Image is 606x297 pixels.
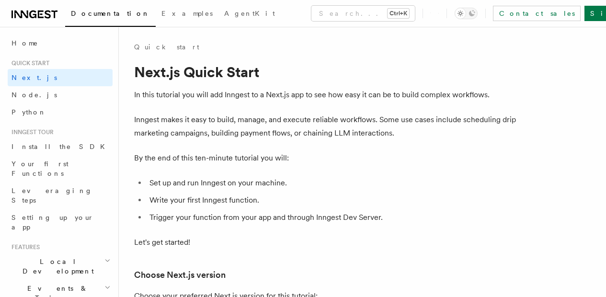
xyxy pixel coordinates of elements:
span: Features [8,243,40,251]
span: Install the SDK [11,143,111,150]
span: Documentation [71,10,150,17]
button: Local Development [8,253,113,280]
p: Let's get started! [134,236,517,249]
span: Node.js [11,91,57,99]
p: Inngest makes it easy to build, manage, and execute reliable workflows. Some use cases include sc... [134,113,517,140]
a: Next.js [8,69,113,86]
span: Your first Functions [11,160,69,177]
a: Documentation [65,3,156,27]
a: AgentKit [218,3,281,26]
a: Choose Next.js version [134,268,226,282]
span: Inngest tour [8,128,54,136]
h1: Next.js Quick Start [134,63,517,80]
span: Examples [161,10,213,17]
span: Leveraging Steps [11,187,92,204]
span: Quick start [8,59,49,67]
p: In this tutorial you will add Inngest to a Next.js app to see how easy it can be to build complex... [134,88,517,102]
a: Setting up your app [8,209,113,236]
li: Trigger your function from your app and through Inngest Dev Server. [147,211,517,224]
a: Leveraging Steps [8,182,113,209]
a: Home [8,34,113,52]
button: Search...Ctrl+K [311,6,415,21]
a: Examples [156,3,218,26]
a: Node.js [8,86,113,103]
span: Setting up your app [11,214,94,231]
span: Next.js [11,74,57,81]
li: Write your first Inngest function. [147,194,517,207]
span: AgentKit [224,10,275,17]
a: Contact sales [493,6,581,21]
span: Python [11,108,46,116]
a: Your first Functions [8,155,113,182]
kbd: Ctrl+K [388,9,409,18]
span: Local Development [8,257,104,276]
li: Set up and run Inngest on your machine. [147,176,517,190]
a: Install the SDK [8,138,113,155]
p: By the end of this ten-minute tutorial you will: [134,151,517,165]
a: Python [8,103,113,121]
span: Home [11,38,38,48]
a: Quick start [134,42,199,52]
button: Toggle dark mode [455,8,478,19]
